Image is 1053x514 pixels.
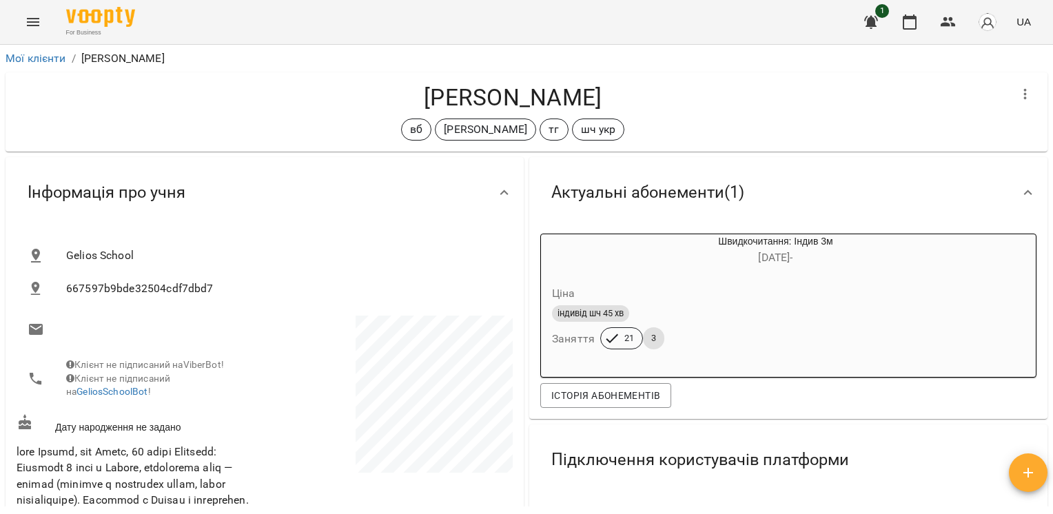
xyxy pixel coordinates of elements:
p: [PERSON_NAME] [444,121,527,138]
button: Швидкочитання: Індив 3м[DATE]- Цінаіндивід шч 45 хвЗаняття213 [541,234,944,366]
span: For Business [66,28,135,37]
div: вб [401,119,431,141]
p: тг [549,121,559,138]
div: Інформація про учня [6,157,524,228]
span: Актуальні абонементи ( 1 ) [551,182,744,203]
div: Актуальні абонементи(1) [529,157,1047,228]
span: 1 [875,4,889,18]
div: тг [540,119,568,141]
span: [DATE] - [758,251,793,264]
button: UA [1011,9,1036,34]
span: Історія абонементів [551,387,660,404]
span: Gelios School [66,247,502,264]
div: Швидкочитання: Індив 3м [541,234,607,267]
span: Клієнт не підписаний на ViberBot! [66,359,224,370]
p: вб [410,121,422,138]
div: шч укр [572,119,625,141]
p: [PERSON_NAME] [81,50,165,67]
nav: breadcrumb [6,50,1047,67]
div: Підключення користувачів платформи [529,424,1047,495]
span: 667597b9bde32504cdf7dbd7 [66,280,502,297]
button: Історія абонементів [540,383,671,408]
a: Мої клієнти [6,52,66,65]
span: Інформація про учня [28,182,185,203]
button: Menu [17,6,50,39]
h4: [PERSON_NAME] [17,83,1009,112]
li: / [72,50,76,67]
span: 21 [616,332,642,345]
p: шч укр [581,121,616,138]
span: 3 [643,332,664,345]
h6: Ціна [552,284,575,303]
div: Дату народження не задано [14,411,265,437]
img: Voopty Logo [66,7,135,27]
img: avatar_s.png [978,12,997,32]
div: [PERSON_NAME] [435,119,536,141]
span: Підключення користувачів платформи [551,449,849,471]
span: індивід шч 45 хв [552,307,629,320]
span: Клієнт не підписаний на ! [66,373,170,398]
div: Швидкочитання: Індив 3м [607,234,944,267]
span: UA [1016,14,1031,29]
h6: Заняття [552,329,595,349]
a: GeliosSchoolBot [76,386,147,397]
